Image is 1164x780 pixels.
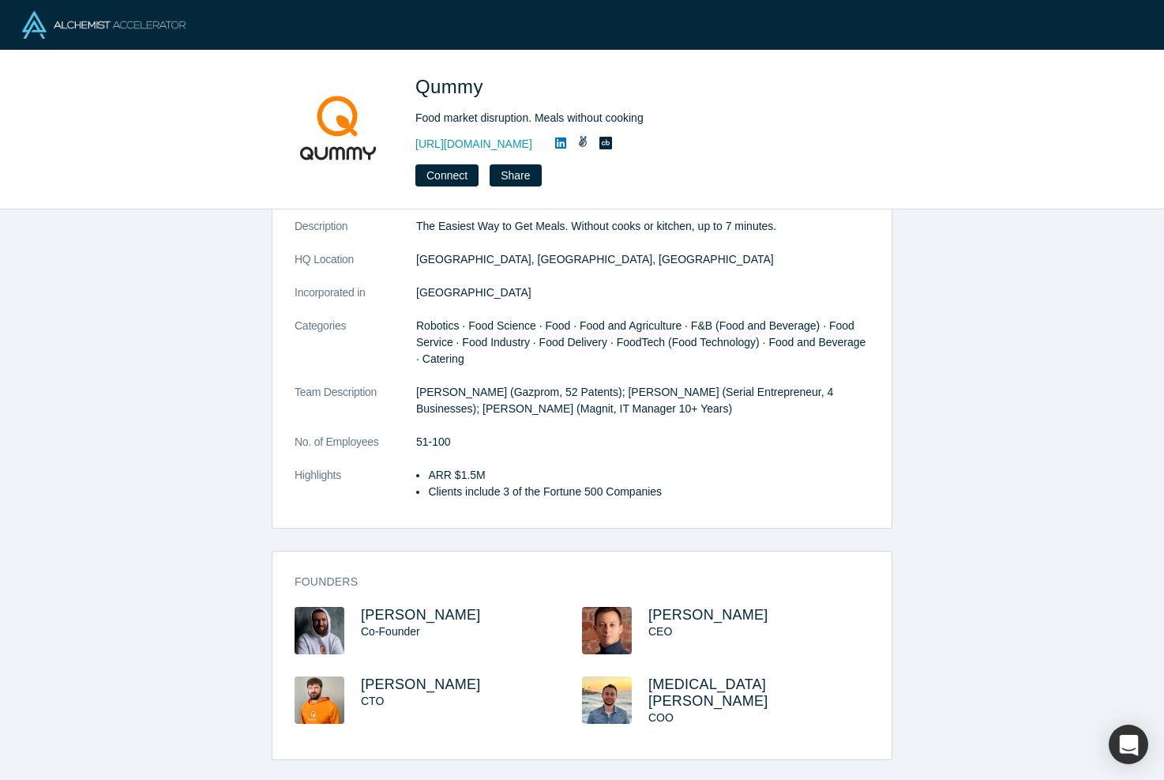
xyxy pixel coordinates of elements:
span: Co-Founder [361,625,420,638]
a: [PERSON_NAME] [361,607,481,623]
a: [PERSON_NAME] [361,676,481,692]
dd: [GEOGRAPHIC_DATA], [GEOGRAPHIC_DATA], [GEOGRAPHIC_DATA] [416,251,869,268]
dt: Incorporated in [295,284,416,318]
dt: Description [295,218,416,251]
img: Alexey Kislun's Profile Image [295,676,344,724]
dt: No. of Employees [295,434,416,467]
img: Nikita Cherkassky's Profile Image [582,676,632,724]
p: The Easiest Way to Get Meals. Without cooks or kitchen, up to 7 minutes. [416,218,869,235]
li: Clients include 3 of the Fortune 500 Companies [428,484,869,500]
a: [PERSON_NAME] [648,607,768,623]
dt: Highlights [295,467,416,517]
h3: Founders [295,574,847,590]
img: Artem Simonyants's Profile Image [295,607,344,654]
dt: Categories [295,318,416,384]
span: COO [648,711,674,724]
span: Qummy [415,76,489,97]
a: [MEDICAL_DATA][PERSON_NAME] [648,676,768,709]
span: CTO [361,695,384,707]
dt: Team Description [295,384,416,434]
img: Evgeny Pisarev's Profile Image [582,607,632,654]
button: Share [490,164,541,187]
button: Connect [415,164,479,187]
span: Robotics · Food Science · Food · Food and Agriculture · F&B (Food and Beverage) · Food Service · ... [416,319,865,365]
img: Alchemist Logo [22,11,186,39]
dt: HQ Location [295,251,416,284]
li: ARR $1.5M [428,467,869,484]
dd: 51-100 [416,434,869,450]
img: Qummy's Logo [283,73,393,183]
p: [PERSON_NAME] (Gazprom, 52 Patents); [PERSON_NAME] (Serial Entrepreneur, 4 Businesses); [PERSON_N... [416,384,869,417]
a: [URL][DOMAIN_NAME] [415,136,532,153]
span: CEO [648,625,672,638]
div: Food market disruption. Meals without cooking [415,110,858,126]
dd: [GEOGRAPHIC_DATA] [416,284,869,301]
